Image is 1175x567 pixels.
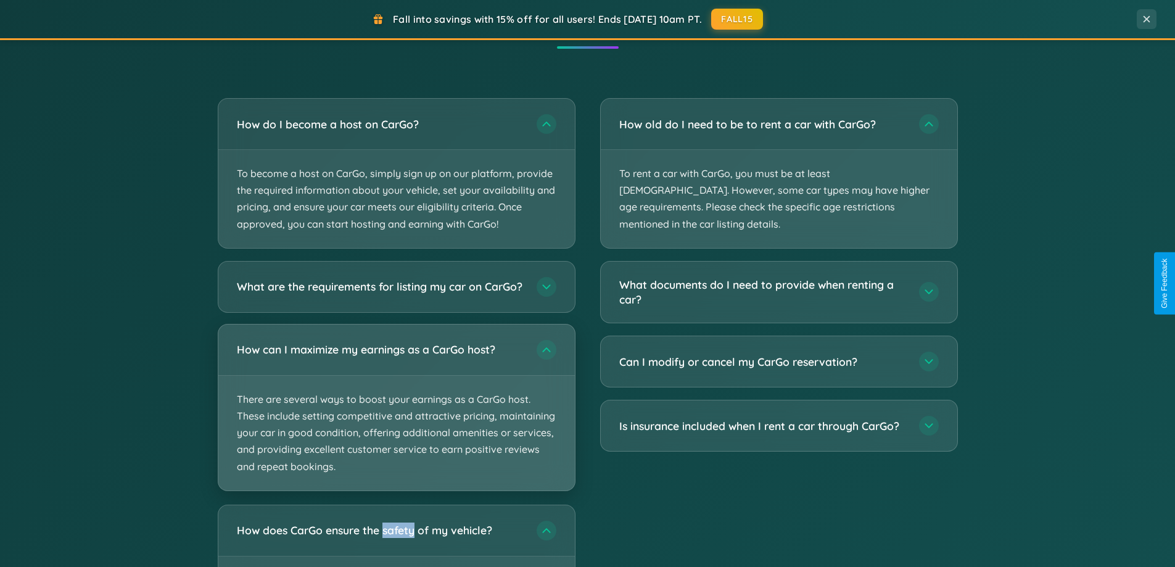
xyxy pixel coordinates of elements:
h3: What are the requirements for listing my car on CarGo? [237,279,524,294]
h3: How can I maximize my earnings as a CarGo host? [237,342,524,357]
span: Fall into savings with 15% off for all users! Ends [DATE] 10am PT. [393,13,702,25]
h3: How old do I need to be to rent a car with CarGo? [619,117,907,132]
button: FALL15 [711,9,763,30]
div: Give Feedback [1160,259,1169,308]
p: There are several ways to boost your earnings as a CarGo host. These include setting competitive ... [218,376,575,490]
p: To become a host on CarGo, simply sign up on our platform, provide the required information about... [218,150,575,248]
h3: Can I modify or cancel my CarGo reservation? [619,354,907,370]
h3: Is insurance included when I rent a car through CarGo? [619,418,907,434]
h3: How does CarGo ensure the safety of my vehicle? [237,523,524,538]
h3: What documents do I need to provide when renting a car? [619,277,907,307]
h3: How do I become a host on CarGo? [237,117,524,132]
p: To rent a car with CarGo, you must be at least [DEMOGRAPHIC_DATA]. However, some car types may ha... [601,150,957,248]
